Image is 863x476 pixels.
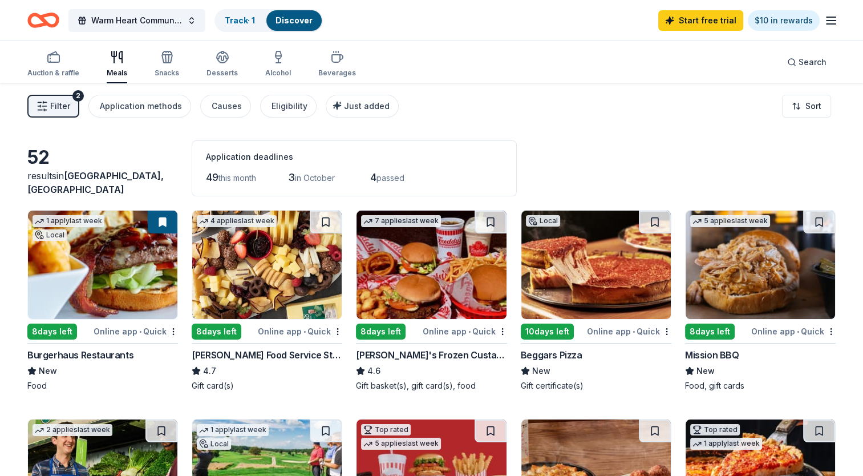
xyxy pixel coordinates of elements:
button: Eligibility [260,95,317,118]
div: Top rated [361,424,411,435]
button: Desserts [206,46,238,83]
a: Image for Beggars PizzaLocal10days leftOnline app•QuickBeggars PizzaNewGift certificate(s) [521,210,671,392]
span: Just added [344,101,390,111]
div: 8 days left [356,324,406,340]
div: 52 [27,146,178,169]
button: Alcohol [265,46,291,83]
div: Auction & raffle [27,68,79,78]
div: 2 [72,90,84,102]
div: Top rated [690,424,740,435]
img: Image for Mission BBQ [686,211,835,319]
div: Application methods [100,99,182,113]
div: 8 days left [192,324,241,340]
div: results [27,169,178,196]
div: 8 days left [27,324,77,340]
span: Warm Heart Community Meals [91,14,183,27]
img: Image for Burgerhaus Restaurants [28,211,177,319]
button: Filter2 [27,95,79,118]
div: Mission BBQ [685,348,739,362]
div: Meals [107,68,127,78]
span: 49 [206,171,218,183]
span: New [532,364,550,378]
button: Sort [782,95,831,118]
div: Burgerhaus Restaurants [27,348,133,362]
div: 8 days left [685,324,735,340]
div: Food [27,380,178,392]
button: Search [778,51,836,74]
div: 4 applies last week [197,215,277,227]
button: Auction & raffle [27,46,79,83]
div: Snacks [155,68,179,78]
span: [GEOGRAPHIC_DATA], [GEOGRAPHIC_DATA] [27,170,164,195]
a: Image for Freddy's Frozen Custard & Steakburgers7 applieslast week8days leftOnline app•Quick[PERS... [356,210,507,392]
span: • [468,327,471,336]
div: 1 apply last week [33,215,104,227]
div: Application deadlines [206,150,503,164]
div: 2 applies last week [33,424,112,436]
div: 5 applies last week [361,438,441,450]
span: this month [218,173,256,183]
div: Online app Quick [423,324,507,338]
div: Online app Quick [587,324,671,338]
a: Home [27,7,59,34]
span: in [27,170,164,195]
div: Online app Quick [258,324,342,338]
button: Warm Heart Community Meals [68,9,205,32]
div: Local [33,229,67,241]
div: Gift card(s) [192,380,342,392]
div: Online app Quick [751,324,836,338]
a: Image for Gordon Food Service Store4 applieslast week8days leftOnline app•Quick[PERSON_NAME] Food... [192,210,342,392]
img: Image for Gordon Food Service Store [192,211,342,319]
div: Food, gift cards [685,380,836,392]
a: Image for Burgerhaus Restaurants1 applylast weekLocal8days leftOnline app•QuickBurgerhaus Restaur... [27,210,178,392]
span: 4.7 [203,364,216,378]
span: 3 [288,171,295,183]
span: passed [376,173,404,183]
a: $10 in rewards [748,10,820,31]
button: Application methods [88,95,191,118]
div: Online app Quick [94,324,178,338]
div: Local [197,438,231,450]
a: Start free trial [658,10,743,31]
span: Sort [805,99,821,113]
div: Beverages [318,68,356,78]
div: Beggars Pizza [521,348,582,362]
button: Causes [200,95,251,118]
span: 4.6 [367,364,380,378]
span: in October [295,173,335,183]
div: 1 apply last week [690,438,762,450]
div: Desserts [206,68,238,78]
span: • [303,327,306,336]
div: Gift certificate(s) [521,380,671,392]
span: • [139,327,141,336]
a: Discover [275,15,313,25]
div: 1 apply last week [197,424,269,436]
div: Local [526,215,560,227]
a: Image for Mission BBQ5 applieslast week8days leftOnline app•QuickMission BBQNewFood, gift cards [685,210,836,392]
span: 4 [370,171,376,183]
a: Track· 1 [225,15,255,25]
img: Image for Freddy's Frozen Custard & Steakburgers [356,211,506,319]
button: Snacks [155,46,179,83]
div: Eligibility [272,99,307,113]
div: Alcohol [265,68,291,78]
div: 10 days left [521,324,574,340]
button: Just added [326,95,399,118]
span: New [696,364,715,378]
button: Track· 1Discover [214,9,323,32]
div: 7 applies last week [361,215,441,227]
span: Search [799,55,826,69]
div: Gift basket(s), gift card(s), food [356,380,507,392]
img: Image for Beggars Pizza [521,211,671,319]
div: [PERSON_NAME] Food Service Store [192,348,342,362]
span: Filter [50,99,70,113]
span: New [39,364,57,378]
button: Beverages [318,46,356,83]
button: Meals [107,46,127,83]
div: 5 applies last week [690,215,770,227]
div: [PERSON_NAME]'s Frozen Custard & Steakburgers [356,348,507,362]
span: • [633,327,635,336]
span: • [797,327,799,336]
div: Causes [212,99,242,113]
